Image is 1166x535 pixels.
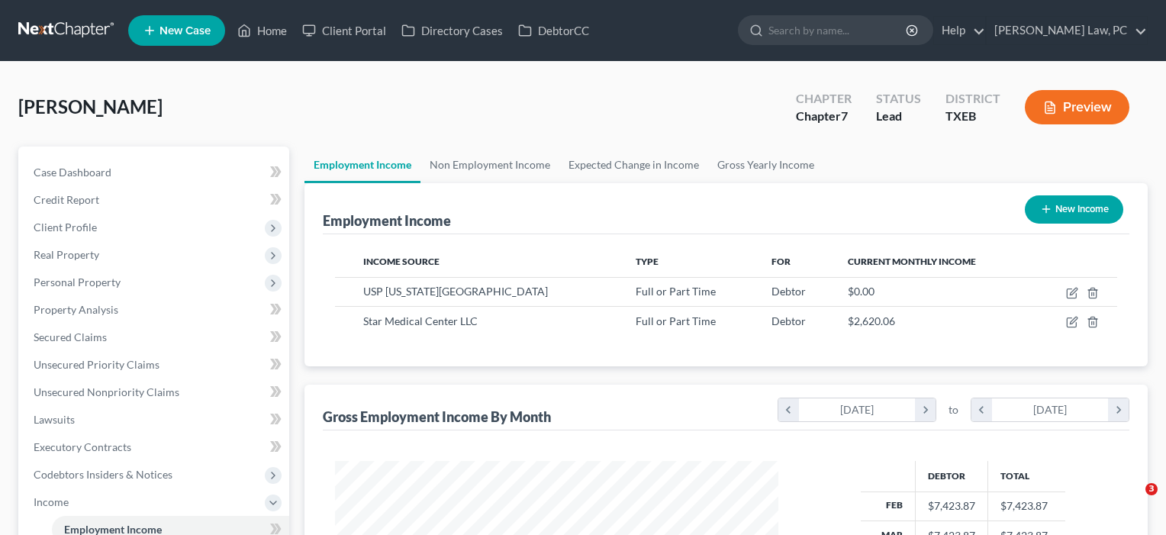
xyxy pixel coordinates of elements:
div: Chapter [796,90,852,108]
div: [DATE] [992,398,1109,421]
span: $2,620.06 [848,314,895,327]
div: District [945,90,1000,108]
span: Case Dashboard [34,166,111,179]
a: Client Portal [295,17,394,44]
i: chevron_left [971,398,992,421]
span: 7 [841,108,848,123]
a: DebtorCC [511,17,597,44]
span: For [771,256,791,267]
a: Property Analysis [21,296,289,324]
input: Search by name... [768,16,908,44]
div: TXEB [945,108,1000,125]
iframe: Intercom live chat [1114,483,1151,520]
td: $7,423.87 [987,491,1065,520]
span: Codebtors Insiders & Notices [34,468,172,481]
span: [PERSON_NAME] [18,95,163,118]
a: Unsecured Priority Claims [21,351,289,379]
span: Debtor [771,285,806,298]
a: Help [934,17,985,44]
a: Employment Income [304,147,420,183]
th: Total [987,461,1065,491]
span: USP [US_STATE][GEOGRAPHIC_DATA] [363,285,548,298]
span: to [949,402,958,417]
button: New Income [1025,195,1123,224]
div: Status [876,90,921,108]
i: chevron_right [915,398,936,421]
span: Full or Part Time [636,285,716,298]
div: $7,423.87 [928,498,975,514]
div: [DATE] [799,398,916,421]
button: Preview [1025,90,1129,124]
span: Unsecured Nonpriority Claims [34,385,179,398]
span: Credit Report [34,193,99,206]
span: Current Monthly Income [848,256,976,267]
a: Expected Change in Income [559,147,708,183]
span: Property Analysis [34,303,118,316]
span: Unsecured Priority Claims [34,358,159,371]
a: Non Employment Income [420,147,559,183]
span: Debtor [771,314,806,327]
th: Debtor [915,461,987,491]
a: Case Dashboard [21,159,289,186]
a: Unsecured Nonpriority Claims [21,379,289,406]
a: Secured Claims [21,324,289,351]
span: Executory Contracts [34,440,131,453]
i: chevron_left [778,398,799,421]
a: [PERSON_NAME] Law, PC [987,17,1147,44]
span: Personal Property [34,276,121,288]
i: chevron_right [1108,398,1129,421]
span: Type [636,256,659,267]
div: Gross Employment Income By Month [323,408,551,426]
a: Gross Yearly Income [708,147,823,183]
span: $0.00 [848,285,874,298]
a: Home [230,17,295,44]
th: Feb [861,491,916,520]
span: Real Property [34,248,99,261]
span: New Case [159,25,211,37]
div: Lead [876,108,921,125]
span: Income [34,495,69,508]
div: Chapter [796,108,852,125]
a: Executory Contracts [21,433,289,461]
a: Lawsuits [21,406,289,433]
span: Secured Claims [34,330,107,343]
span: Client Profile [34,221,97,234]
span: Star Medical Center LLC [363,314,478,327]
a: Credit Report [21,186,289,214]
span: Full or Part Time [636,314,716,327]
a: Directory Cases [394,17,511,44]
span: Lawsuits [34,413,75,426]
span: 3 [1145,483,1158,495]
div: Employment Income [323,211,451,230]
span: Income Source [363,256,440,267]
